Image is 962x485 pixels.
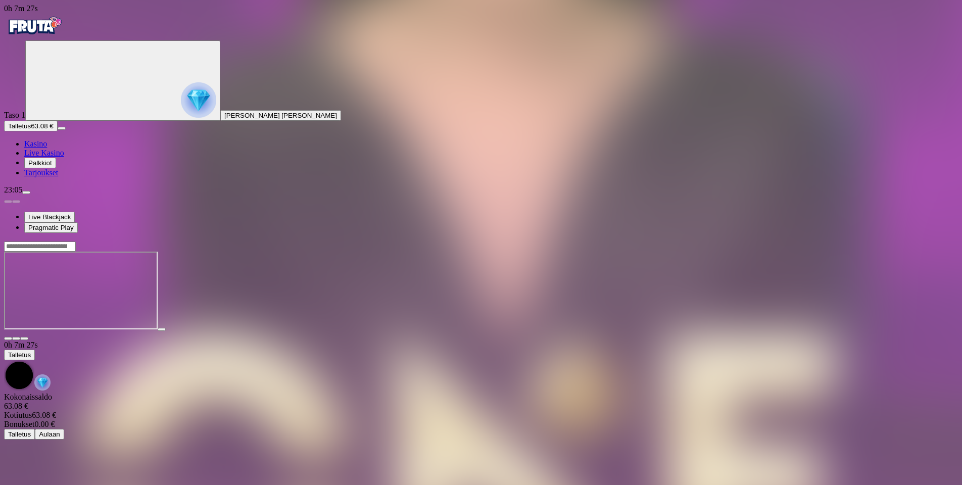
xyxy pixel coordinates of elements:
[4,252,158,329] iframe: One Blackjack
[8,430,31,438] span: Talletus
[22,191,30,194] button: menu
[12,337,20,340] button: chevron-down icon
[4,429,35,440] button: Talletus
[24,168,58,177] a: Tarjoukset
[4,31,65,40] a: Fruta
[8,122,31,130] span: Talletus
[24,212,75,222] button: Live Blackjack
[35,429,64,440] button: Aulaan
[24,149,64,157] a: Live Kasino
[220,110,341,121] button: [PERSON_NAME] [PERSON_NAME]
[4,420,34,428] span: Bonukset
[4,200,12,203] button: prev slide
[20,337,28,340] button: fullscreen icon
[28,224,74,231] span: Pragmatic Play
[4,393,958,411] div: Kokonaissaldo
[4,393,958,440] div: Game menu content
[34,374,51,391] img: reward-icon
[4,402,958,411] div: 63.08 €
[224,112,337,119] span: [PERSON_NAME] [PERSON_NAME]
[4,337,12,340] button: close icon
[4,341,958,393] div: Game menu
[4,121,58,131] button: Talletusplus icon63.08 €
[24,158,56,168] button: Palkkiot
[28,213,71,221] span: Live Blackjack
[31,122,53,130] span: 63.08 €
[4,185,22,194] span: 23:05
[4,111,25,119] span: Taso 1
[4,411,958,420] div: 63.08 €
[8,351,31,359] span: Talletus
[181,82,216,118] img: reward progress
[4,241,76,252] input: Search
[4,341,38,349] span: user session time
[4,420,958,429] div: 0.00 €
[58,127,66,130] button: menu
[24,139,47,148] a: Kasino
[4,139,958,177] nav: Main menu
[158,328,166,331] button: play icon
[4,4,38,13] span: user session time
[4,13,65,38] img: Fruta
[28,159,52,167] span: Palkkiot
[4,411,32,419] span: Kotiutus
[39,430,60,438] span: Aulaan
[24,222,78,233] button: Pragmatic Play
[4,13,958,177] nav: Primary
[12,200,20,203] button: next slide
[4,350,35,360] button: Talletus
[25,40,220,121] button: reward progress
